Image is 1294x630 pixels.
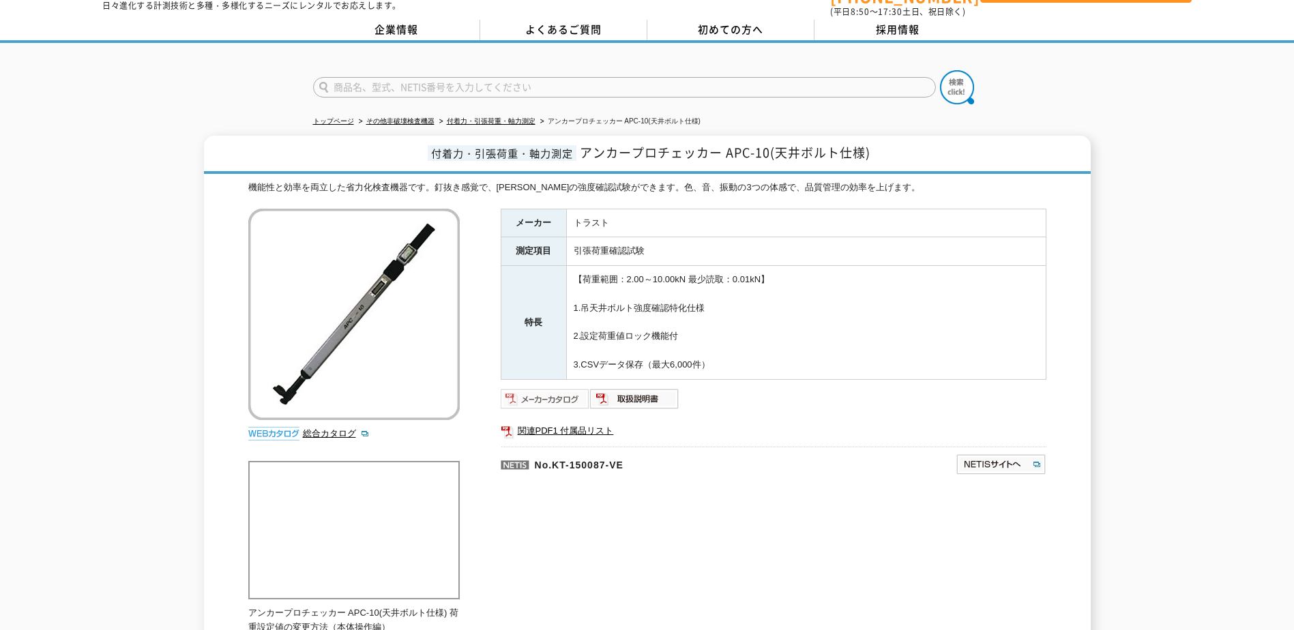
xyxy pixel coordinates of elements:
a: 企業情報 [313,20,480,40]
img: btn_search.png [940,70,974,104]
td: トラスト [566,209,1046,237]
img: 取扱説明書 [590,388,679,410]
span: アンカープロチェッカー APC-10(天井ボルト仕様) [580,143,870,162]
img: webカタログ [248,427,299,440]
th: 測定項目 [501,237,566,266]
a: 初めての方へ [647,20,814,40]
img: NETISサイトへ [956,453,1046,475]
span: 17:30 [878,5,902,18]
a: その他非破壊検査機器 [366,117,435,125]
th: メーカー [501,209,566,237]
span: (平日 ～ 土日、祝日除く) [830,5,965,18]
img: メーカーカタログ [501,388,590,410]
td: 【荷重範囲：2.00～10.00kN 最少読取：0.01kN】 1.吊天井ボルト強度確認特化仕様 2.設定荷重値ロック機能付 3.CSVデータ保存（最大6,000件） [566,266,1046,380]
span: 付着力・引張荷重・軸力測定 [428,145,576,161]
a: メーカーカタログ [501,397,590,407]
a: 採用情報 [814,20,982,40]
div: 機能性と効率を両立した省力化検査機器です。釘抜き感覚で、[PERSON_NAME]の強度確認試験ができます。色、音、振動の3つの体感で、品質管理の効率を上げます。 [248,181,1046,195]
span: 初めての方へ [698,22,763,37]
p: No.KT-150087-VE [501,447,824,479]
a: よくあるご質問 [480,20,647,40]
li: アンカープロチェッカー APC-10(天井ボルト仕様) [538,115,701,129]
a: 関連PDF1 付属品リスト [501,422,1046,440]
a: 付着力・引張荷重・軸力測定 [447,117,535,125]
img: アンカープロチェッカー APC-10(天井ボルト仕様) [248,209,460,420]
td: 引張荷重確認試験 [566,237,1046,266]
a: 総合カタログ [303,428,370,438]
p: 日々進化する計測技術と多種・多様化するニーズにレンタルでお応えします。 [102,1,401,10]
a: 取扱説明書 [590,397,679,407]
input: 商品名、型式、NETIS番号を入力してください [313,77,936,97]
th: 特長 [501,266,566,380]
a: トップページ [313,117,354,125]
span: 8:50 [851,5,870,18]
